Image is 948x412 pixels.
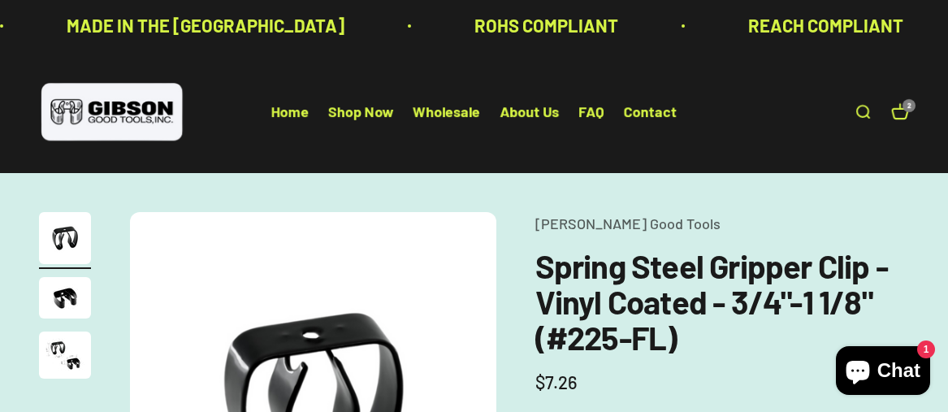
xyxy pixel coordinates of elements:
[903,99,916,112] cart-count: 2
[473,11,617,40] p: ROHS COMPLIANT
[747,11,902,40] p: REACH COMPLIANT
[271,103,309,121] a: Home
[578,103,604,121] a: FAQ
[65,11,343,40] p: MADE IN THE [GEOGRAPHIC_DATA]
[535,368,578,397] sale-price: $7.26
[39,212,91,269] button: Go to item 1
[39,332,91,384] button: Go to item 3
[39,277,91,323] button: Go to item 2
[535,215,721,232] a: [PERSON_NAME] Good Tools
[500,103,559,121] a: About Us
[624,103,677,121] a: Contact
[831,346,935,399] inbox-online-store-chat: Shopify online store chat
[39,277,91,319] img: close up of a spring steel gripper clip, tool clip, durable, secure holding, Excellent corrosion ...
[39,332,91,379] img: close up of a spring steel gripper clip, tool clip, durable, secure holding, Excellent corrosion ...
[413,103,480,121] a: Wholesale
[535,248,909,355] h1: Spring Steel Gripper Clip - Vinyl Coated - 3/4"-1 1/8" (#225-FL)
[39,212,91,264] img: Gripper clip, made & shipped from the USA!
[328,103,393,121] a: Shop Now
